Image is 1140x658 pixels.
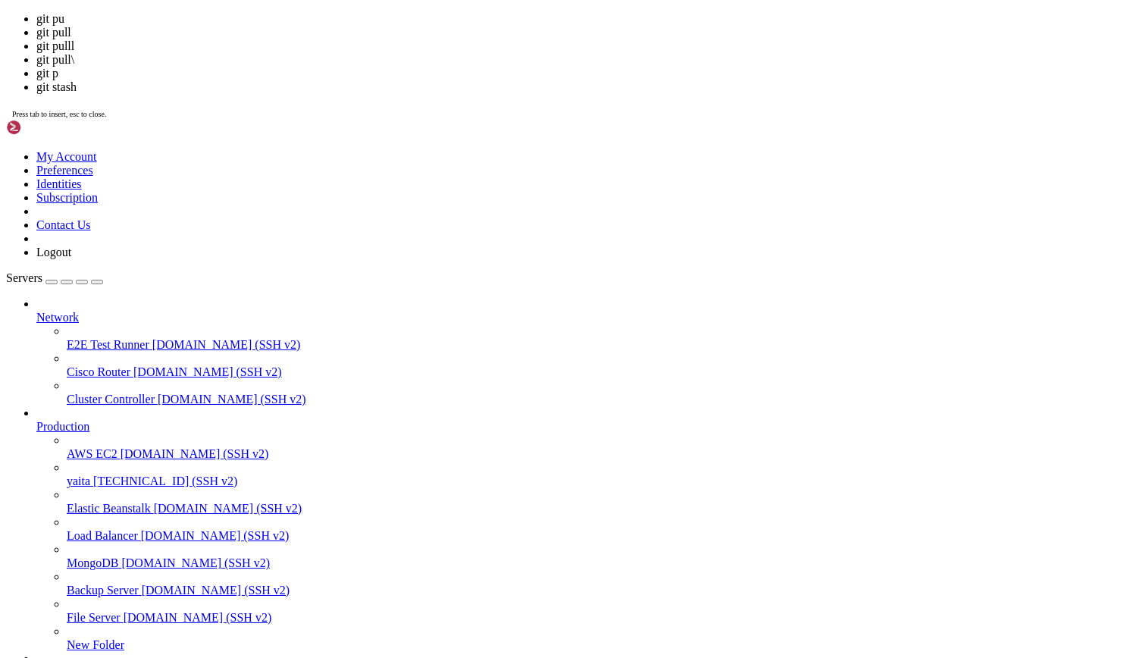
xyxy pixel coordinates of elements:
[67,338,1134,352] a: E2E Test Runner [DOMAIN_NAME] (SSH v2)
[6,483,942,496] x-row: prune
[67,638,124,651] span: New Folder
[133,365,282,378] span: [DOMAIN_NAME] (SSH v2)
[67,543,1134,570] li: MongoDB [DOMAIN_NAME] (SSH v2)
[6,120,93,135] img: Shellngn
[6,393,139,405] span: ubuntu@ip-172-31-91-17
[6,354,942,367] x-row: *** System restart required ***
[67,625,1134,652] li: New Folder
[6,380,942,393] x-row: : $ cd yaita-core-backend/
[67,475,90,487] span: yaita
[6,212,942,225] x-row: [URL][DOMAIN_NAME]
[6,58,942,70] x-row: * Support: [URL][DOMAIN_NAME]
[36,420,1134,434] a: Production
[67,597,1134,625] li: File Server [DOMAIN_NAME] (SSH v2)
[121,447,269,460] span: [DOMAIN_NAME] (SSH v2)
[67,488,1134,515] li: Elastic Beanstalk [DOMAIN_NAME] (SSH v2)
[6,315,942,328] x-row: See [URL][DOMAIN_NAME] or run: sudo pro status
[67,365,130,378] span: Cisco Router
[67,529,1134,543] a: Load Balancer [DOMAIN_NAME] (SSH v2)
[6,45,942,58] x-row: * Management: [URL][DOMAIN_NAME]
[36,39,1134,53] li: git pulll
[36,150,97,163] a: My Account
[93,475,237,487] span: [TECHNICAL_ID] (SSH v2)
[124,611,272,624] span: [DOMAIN_NAME] (SSH v2)
[6,32,942,45] x-row: * Documentation: [URL][DOMAIN_NAME]
[67,611,121,624] span: File Server
[6,457,942,470] x-row: pull
[6,406,942,418] x-row: : $ git pu
[67,502,1134,515] a: Elastic Beanstalk [DOMAIN_NAME] (SSH v2)
[67,570,1134,597] li: Backup Server [DOMAIN_NAME] (SSH v2)
[154,502,302,515] span: [DOMAIN_NAME] (SSH v2)
[6,174,942,186] x-row: * Ubuntu Pro delivers the most comprehensive open source security and
[6,302,942,315] x-row: Enable ESM Apps to receive additional future security updates.
[146,380,152,392] span: ~
[6,271,42,284] span: Servers
[121,556,270,569] span: [DOMAIN_NAME] (SSH v2)
[67,515,1134,543] li: Load Balancer [DOMAIN_NAME] (SSH v2)
[36,218,91,231] a: Contact Us
[67,352,1134,379] li: Cisco Router [DOMAIN_NAME] (SSH v2)
[67,338,149,351] span: E2E Test Runner
[6,277,942,290] x-row: To see these additional updates run: apt list --upgradable
[67,584,139,597] span: Backup Server
[146,406,352,418] span: ~/yaita-core-backend/order-service
[6,122,942,135] x-row: Usage of /: 44.3% of 28.02GB Users logged in: 1
[146,496,352,508] span: ~/yaita-core-backend/order-service
[36,53,1134,67] li: git pull\
[67,638,1134,652] a: New Folder
[6,367,942,380] x-row: Last login: [DATE] from [TECHNICAL_ID]
[67,379,1134,406] li: Cluster Controller [DOMAIN_NAME] (SSH v2)
[6,406,139,418] span: ubuntu@ip-172-31-91-17
[6,418,942,431] x-row: git: 'pu' is not a git command. See 'git --help'.
[67,556,1134,570] a: MongoDB [DOMAIN_NAME] (SSH v2)
[67,447,1134,461] a: AWS EC2 [DOMAIN_NAME] (SSH v2)
[67,324,1134,352] li: E2E Test Runner [DOMAIN_NAME] (SSH v2)
[6,238,942,251] x-row: Expanded Security Maintenance for Applications is not enabled.
[67,584,1134,597] a: Backup Server [DOMAIN_NAME] (SSH v2)
[36,191,98,204] a: Subscription
[141,529,290,542] span: [DOMAIN_NAME] (SSH v2)
[67,365,1134,379] a: Cisco Router [DOMAIN_NAME] (SSH v2)
[36,420,89,433] span: Production
[36,311,1134,324] a: Network
[6,380,139,392] span: ubuntu@ip-172-31-91-17
[36,80,1134,94] li: git stash
[67,434,1134,461] li: AWS EC2 [DOMAIN_NAME] (SSH v2)
[67,529,138,542] span: Load Balancer
[36,177,82,190] a: Identities
[67,611,1134,625] a: File Server [DOMAIN_NAME] (SSH v2)
[36,246,71,258] a: Logout
[12,110,106,118] span: Press tab to insert, esc to close.
[67,556,118,569] span: MongoDB
[67,502,151,515] span: Elastic Beanstalk
[146,393,267,405] span: ~/yaita-core-backend
[36,164,93,177] a: Preferences
[409,496,415,509] div: (63, 38)
[36,311,79,324] span: Network
[6,496,942,509] x-row: : $ git
[6,6,942,19] x-row: Welcome to Ubuntu 24.04.3 LTS (GNU/Linux 6.14.0-1011-aws x86_64)
[6,444,942,457] x-row: The most similar commands are
[6,271,103,284] a: Servers
[152,338,301,351] span: [DOMAIN_NAME] (SSH v2)
[36,67,1134,80] li: git p
[6,264,942,277] x-row: 12 updates can be applied immediately.
[67,475,1134,488] a: yaita [TECHNICAL_ID] (SSH v2)
[67,447,117,460] span: AWS EC2
[6,109,942,122] x-row: System load: 0.0 Processes: 192
[36,406,1134,652] li: Production
[36,12,1134,26] li: git pu
[36,26,1134,39] li: git pull
[6,135,942,148] x-row: Memory usage: 66% IPv4 address for enX0: [TECHNICAL_ID]
[6,148,942,161] x-row: Swap usage: 0%
[67,393,155,406] span: Cluster Controller
[142,584,290,597] span: [DOMAIN_NAME] (SSH v2)
[67,461,1134,488] li: yaita [TECHNICAL_ID] (SSH v2)
[6,83,942,96] x-row: System information as of [DATE]
[67,393,1134,406] a: Cluster Controller [DOMAIN_NAME] (SSH v2)
[6,496,139,508] span: ubuntu@ip-172-31-91-17
[36,297,1134,406] li: Network
[158,393,306,406] span: [DOMAIN_NAME] (SSH v2)
[6,186,942,199] x-row: compliance features.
